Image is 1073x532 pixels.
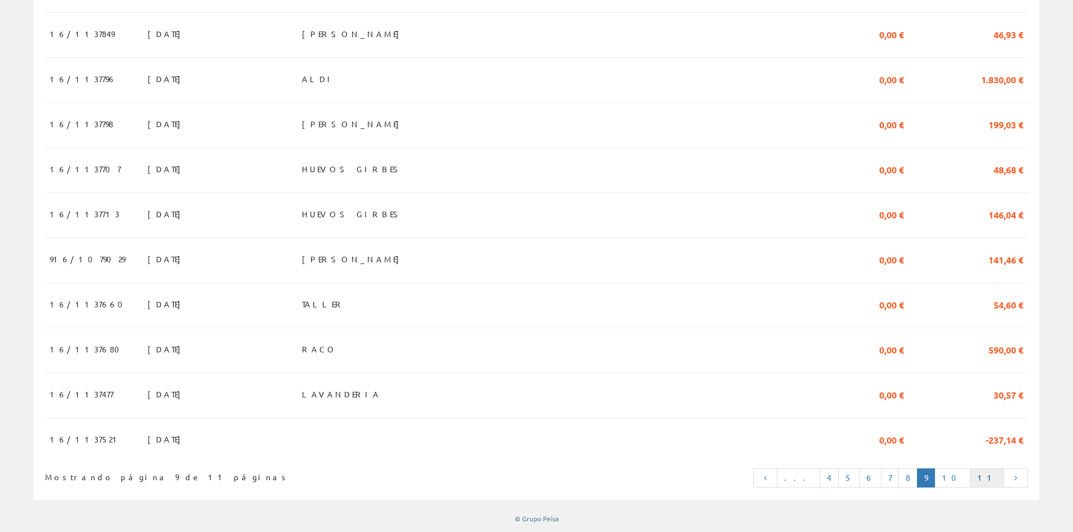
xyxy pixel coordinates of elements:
span: [DATE] [148,249,186,269]
span: 30,57 € [994,385,1023,404]
span: 141,46 € [989,249,1023,269]
span: 199,03 € [989,114,1023,133]
span: 0,00 € [879,114,904,133]
span: 48,68 € [994,159,1023,178]
div: Mostrando página 9 de 11 páginas [45,467,445,483]
span: 54,60 € [994,294,1023,314]
span: 16/1137660 [50,294,130,314]
a: 11 [970,468,1004,488]
span: 0,00 € [879,385,904,404]
span: LAVANDERIA [302,385,381,404]
span: HUEVOS GIRBES [302,159,403,178]
span: TALLER [302,294,345,314]
a: Página siguiente [1003,468,1028,488]
span: 16/1137713 [50,204,119,223]
span: 146,04 € [989,204,1023,223]
span: [DATE] [148,114,186,133]
span: 1.830,00 € [981,69,1023,88]
span: 0,00 € [879,204,904,223]
span: 0,00 € [879,24,904,43]
span: [PERSON_NAME] [302,24,405,43]
span: HUEVOS GIRBES [302,204,403,223]
span: [DATE] [148,204,186,223]
span: [DATE] [148,159,186,178]
span: 16/1137680 [50,339,126,359]
a: 10 [934,468,970,488]
a: Página actual [917,468,935,488]
span: 0,00 € [879,430,904,449]
span: 0,00 € [879,249,904,269]
span: 16/1137477 [50,385,113,404]
span: 0,00 € [879,159,904,178]
a: 7 [881,468,899,488]
span: 16/1137849 [50,24,114,43]
span: 46,93 € [994,24,1023,43]
span: 916/1079029 [50,249,125,269]
span: 16/1137796 [50,69,117,88]
a: 6 [859,468,881,488]
span: ALDI [302,69,335,88]
span: [PERSON_NAME] [302,249,405,269]
span: 16/1137798 [50,114,113,133]
span: 16/1137707 [50,159,121,178]
span: [DATE] [148,385,186,404]
span: [DATE] [148,339,186,359]
span: 0,00 € [879,294,904,314]
a: 8 [898,468,918,488]
span: 590,00 € [989,339,1023,359]
span: RACO [302,339,337,359]
span: -237,14 € [986,430,1023,449]
span: [DATE] [148,24,186,43]
span: [DATE] [148,294,186,314]
span: 16/1137521 [50,430,122,449]
span: [DATE] [148,430,186,449]
span: [PERSON_NAME] [302,114,405,133]
a: Página anterior [753,468,778,488]
div: © Grupo Peisa [34,514,1039,524]
span: 0,00 € [879,69,904,88]
span: 0,00 € [879,339,904,359]
a: ... [777,468,820,488]
span: [DATE] [148,69,186,88]
a: 5 [838,468,860,488]
a: 4 [820,468,839,488]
